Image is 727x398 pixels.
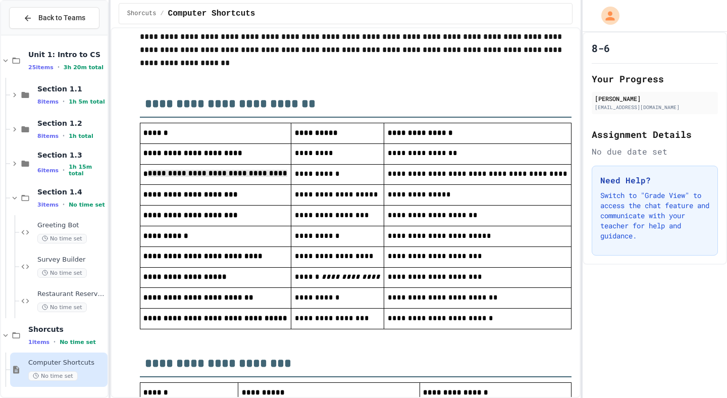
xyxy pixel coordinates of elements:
[592,72,718,86] h2: Your Progress
[37,187,106,196] span: Section 1.4
[37,98,59,105] span: 8 items
[600,174,709,186] h3: Need Help?
[37,234,87,243] span: No time set
[58,63,60,71] span: •
[63,201,65,209] span: •
[37,84,106,93] span: Section 1.1
[54,338,56,346] span: •
[592,41,610,55] h1: 8-6
[591,4,622,27] div: My Account
[28,325,106,334] span: Shorcuts
[69,202,105,208] span: No time set
[9,7,99,29] button: Back to Teams
[28,50,106,59] span: Unit 1: Intro to CS
[37,119,106,128] span: Section 1.2
[160,10,164,18] span: /
[69,133,93,139] span: 1h total
[63,132,65,140] span: •
[63,97,65,106] span: •
[60,339,96,345] span: No time set
[69,98,105,105] span: 1h 5m total
[37,221,106,230] span: Greeting Bot
[37,151,106,160] span: Section 1.3
[595,94,715,103] div: [PERSON_NAME]
[600,190,709,241] p: Switch to "Grade View" to access the chat feature and communicate with your teacher for help and ...
[63,166,65,174] span: •
[592,145,718,158] div: No due date set
[38,13,85,23] span: Back to Teams
[37,133,59,139] span: 8 items
[595,104,715,111] div: [EMAIL_ADDRESS][DOMAIN_NAME]
[28,64,54,71] span: 25 items
[69,164,106,177] span: 1h 15m total
[37,256,106,264] span: Survey Builder
[37,290,106,298] span: Restaurant Reservation System
[28,339,49,345] span: 1 items
[37,303,87,312] span: No time set
[37,268,87,278] span: No time set
[127,10,157,18] span: Shorcuts
[168,8,255,20] span: Computer Shortcuts
[28,371,78,381] span: No time set
[37,202,59,208] span: 3 items
[37,167,59,174] span: 6 items
[64,64,103,71] span: 3h 20m total
[28,359,106,367] span: Computer Shortcuts
[592,127,718,141] h2: Assignment Details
